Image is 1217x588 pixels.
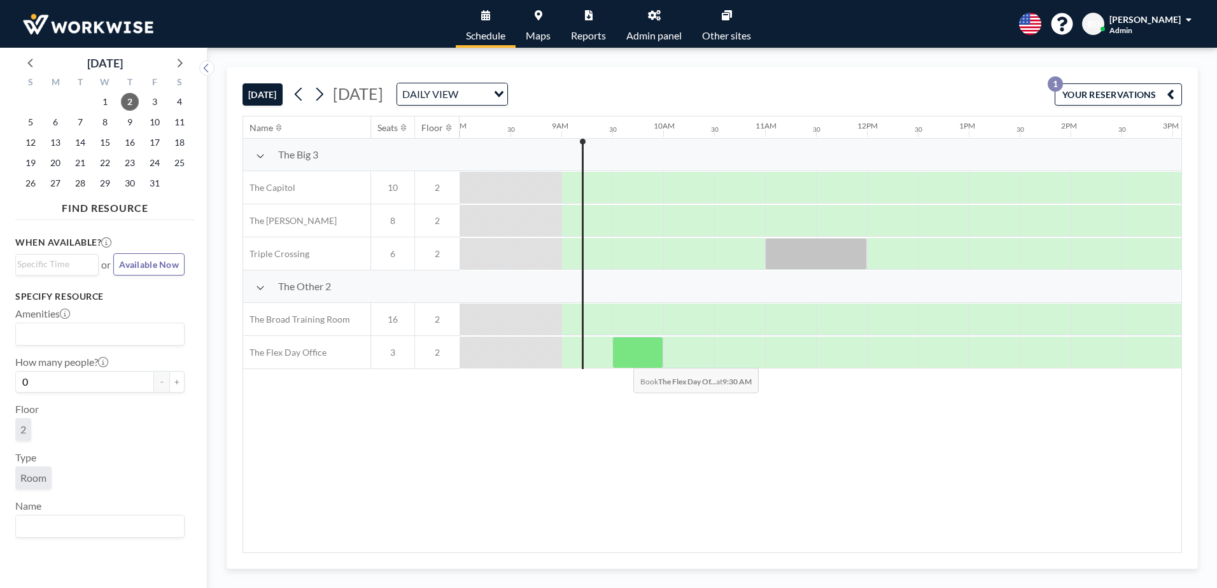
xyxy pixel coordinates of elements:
div: Seats [377,122,398,134]
div: W [93,75,118,92]
label: Floor [15,403,39,416]
span: Room [20,472,46,484]
span: Admin panel [626,31,682,41]
div: Name [250,122,273,134]
span: Friday, October 17, 2025 [146,134,164,151]
p: 1 [1048,76,1063,92]
span: Friday, October 24, 2025 [146,154,164,172]
span: 2 [415,215,460,227]
span: 10 [371,182,414,193]
span: The Big 3 [278,148,318,161]
div: 30 [1118,125,1126,134]
span: Wednesday, October 8, 2025 [96,113,114,131]
span: Other sites [702,31,751,41]
div: 30 [813,125,820,134]
span: [PERSON_NAME] [1109,14,1181,25]
div: M [43,75,68,92]
span: Friday, October 31, 2025 [146,174,164,192]
img: organization-logo [20,11,156,37]
div: 30 [1017,125,1024,134]
span: Thursday, October 23, 2025 [121,154,139,172]
span: 2 [415,347,460,358]
span: Admin [1109,25,1132,35]
div: 30 [915,125,922,134]
div: Floor [421,122,443,134]
span: Saturday, October 11, 2025 [171,113,188,131]
label: Name [15,500,41,512]
input: Search for option [462,86,486,102]
span: 6 [371,248,414,260]
span: Sunday, October 26, 2025 [22,174,39,192]
div: S [167,75,192,92]
div: T [117,75,142,92]
span: 2 [415,248,460,260]
div: 3PM [1163,121,1179,130]
div: 9AM [552,121,568,130]
b: 9:30 AM [722,377,752,386]
button: YOUR RESERVATIONS1 [1055,83,1182,106]
span: Thursday, October 9, 2025 [121,113,139,131]
span: 2 [20,423,26,435]
span: Friday, October 3, 2025 [146,93,164,111]
div: F [142,75,167,92]
span: 8 [371,215,414,227]
span: 2 [415,182,460,193]
div: [DATE] [87,54,123,72]
span: Schedule [466,31,505,41]
span: Book at [633,368,759,393]
span: BO [1087,18,1100,30]
div: 10AM [654,121,675,130]
span: Triple Crossing [243,248,309,260]
span: Sunday, October 19, 2025 [22,154,39,172]
div: Search for option [16,323,184,345]
span: Tuesday, October 14, 2025 [71,134,89,151]
div: 30 [609,125,617,134]
div: Search for option [16,515,184,537]
input: Search for option [17,257,91,271]
span: Tuesday, October 7, 2025 [71,113,89,131]
span: 2 [415,314,460,325]
span: The Capitol [243,182,295,193]
span: DAILY VIEW [400,86,461,102]
span: Wednesday, October 22, 2025 [96,154,114,172]
span: The [PERSON_NAME] [243,215,337,227]
span: Maps [526,31,551,41]
span: Reports [571,31,606,41]
label: How many people? [15,356,108,368]
input: Search for option [17,326,177,342]
div: 1PM [959,121,975,130]
span: Thursday, October 16, 2025 [121,134,139,151]
div: 30 [711,125,719,134]
span: Wednesday, October 1, 2025 [96,93,114,111]
div: 2PM [1061,121,1077,130]
h4: FIND RESOURCE [15,197,195,214]
b: The Flex Day Of... [658,377,716,386]
span: Monday, October 27, 2025 [46,174,64,192]
span: [DATE] [333,84,383,103]
span: Saturday, October 18, 2025 [171,134,188,151]
div: 11AM [756,121,777,130]
div: T [68,75,93,92]
span: Monday, October 13, 2025 [46,134,64,151]
span: Friday, October 10, 2025 [146,113,164,131]
div: Search for option [397,83,507,105]
span: Tuesday, October 28, 2025 [71,174,89,192]
span: Thursday, October 30, 2025 [121,174,139,192]
span: Available Now [119,259,179,270]
span: Monday, October 20, 2025 [46,154,64,172]
span: The Other 2 [278,280,331,293]
button: - [154,371,169,393]
span: Saturday, October 4, 2025 [171,93,188,111]
span: or [101,258,111,271]
span: The Flex Day Office [243,347,327,358]
span: Thursday, October 2, 2025 [121,93,139,111]
button: [DATE] [243,83,283,106]
button: Available Now [113,253,185,276]
div: Search for option [16,255,98,274]
span: Wednesday, October 29, 2025 [96,174,114,192]
input: Search for option [17,518,177,535]
span: The Broad Training Room [243,314,350,325]
div: 12PM [857,121,878,130]
span: Sunday, October 5, 2025 [22,113,39,131]
div: 30 [507,125,515,134]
